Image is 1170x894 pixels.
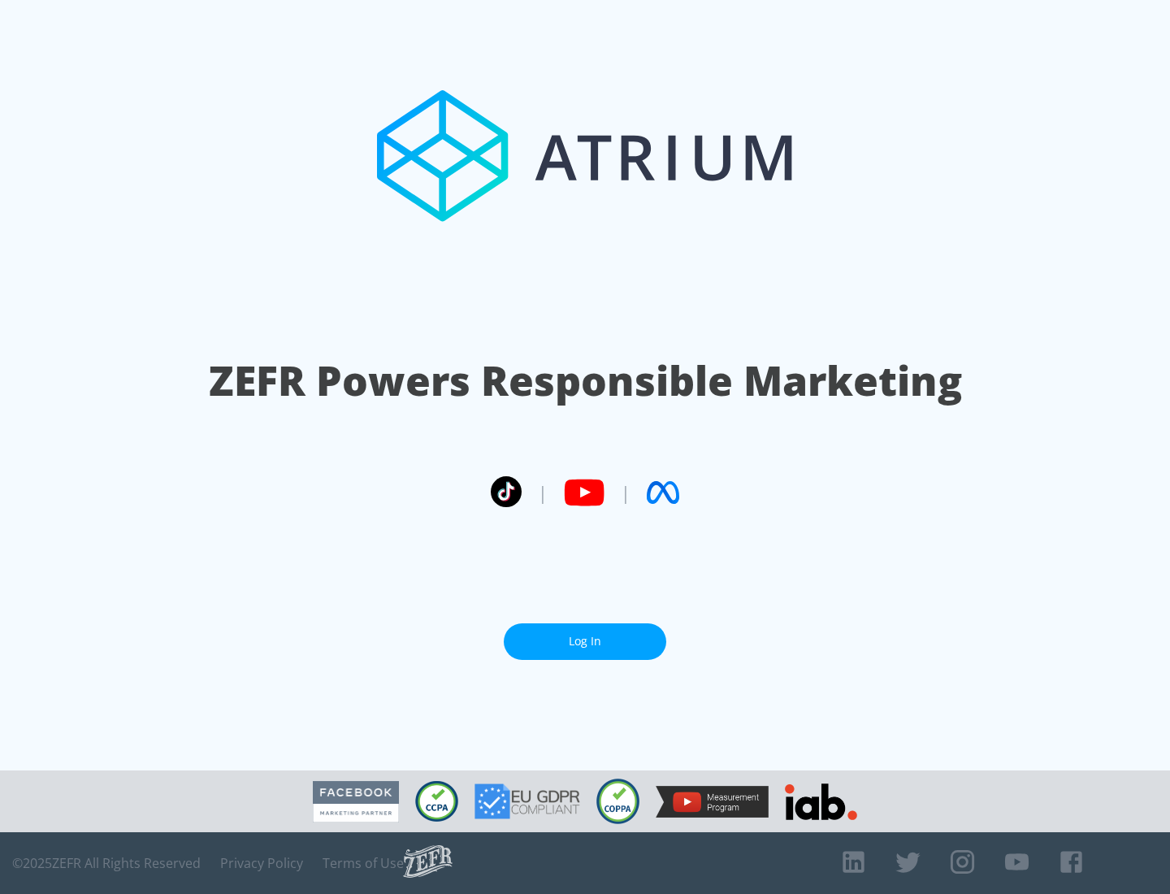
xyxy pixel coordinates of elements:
a: Log In [504,623,666,660]
a: Privacy Policy [220,855,303,871]
span: | [538,480,548,505]
a: Terms of Use [323,855,404,871]
img: GDPR Compliant [474,783,580,819]
img: Facebook Marketing Partner [313,781,399,822]
img: CCPA Compliant [415,781,458,822]
img: COPPA Compliant [596,779,639,824]
span: | [621,480,630,505]
img: YouTube Measurement Program [656,786,769,818]
span: © 2025 ZEFR All Rights Reserved [12,855,201,871]
img: IAB [785,783,857,820]
h1: ZEFR Powers Responsible Marketing [209,353,962,409]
